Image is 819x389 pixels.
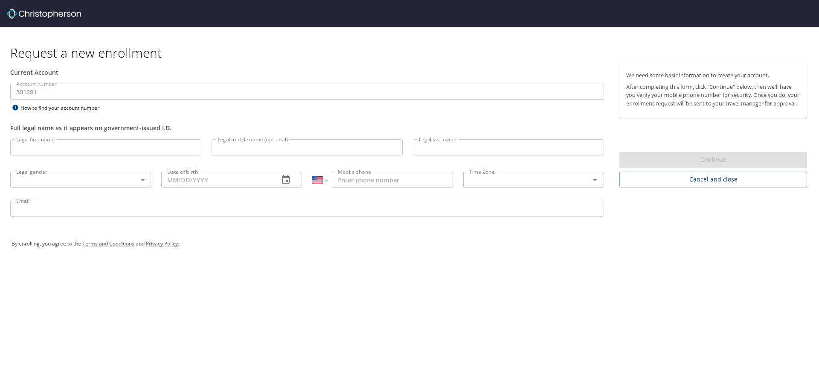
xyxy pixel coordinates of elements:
button: Open [589,174,601,186]
div: Full legal name as it appears on government-issued I.D. [10,123,604,132]
span: Cancel and close [626,174,800,185]
img: cbt logo [7,9,81,19]
input: MM/DD/YYYY [161,172,272,188]
p: We need some basic information to create your account. [626,71,800,79]
div: Current Account [10,68,604,77]
p: After completing this form, click "Continue" below, then we'll have you verify your mobile phone ... [626,83,800,108]
input: Enter phone number [332,172,453,188]
div: How to find your account number [10,102,117,113]
a: Privacy Policy [146,240,178,247]
button: Cancel and close [619,172,807,187]
div: ​ [10,172,151,188]
a: Terms and Conditions [82,240,134,247]
h1: Request a new enrollment [10,44,814,61]
div: By enrolling, you agree to the and . [12,233,807,254]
